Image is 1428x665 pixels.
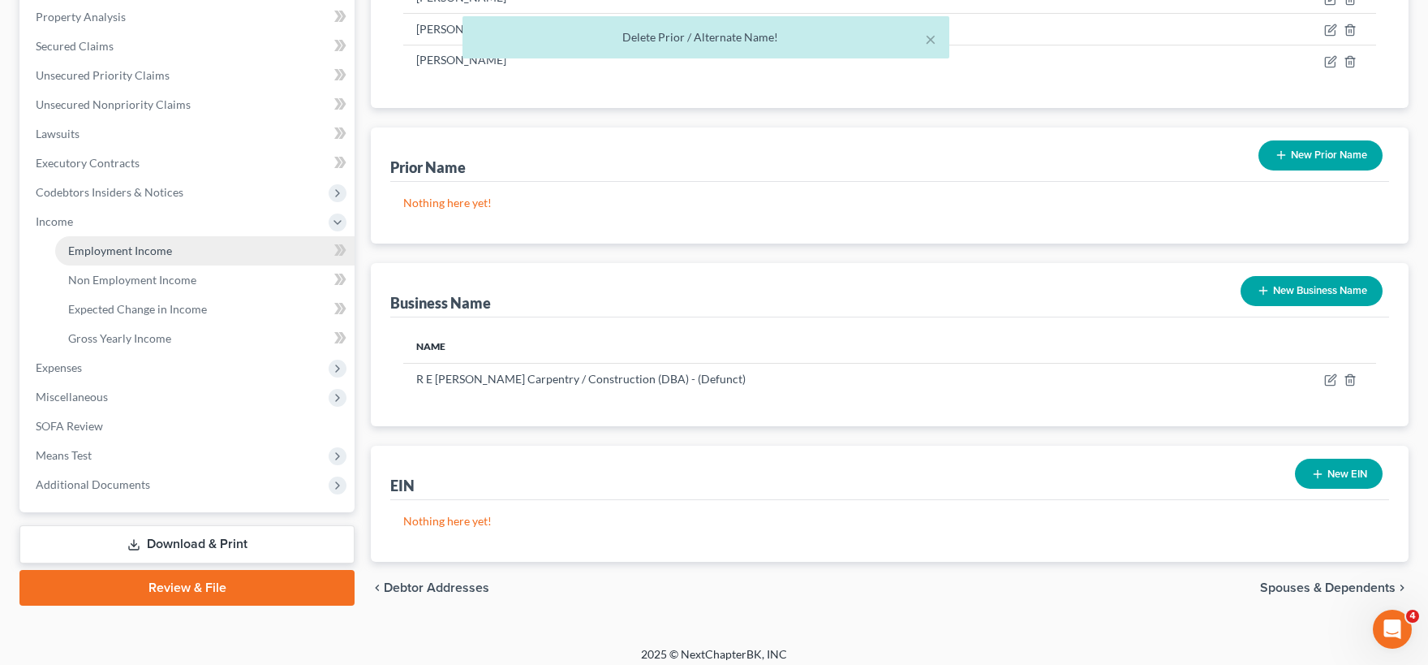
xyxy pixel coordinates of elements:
i: chevron_left [371,581,384,594]
a: Lawsuits [23,119,355,149]
span: Expenses [36,361,82,374]
span: Lawsuits [36,127,80,140]
span: Spouses & Dependents [1260,581,1396,594]
span: Unsecured Nonpriority Claims [36,97,191,111]
span: Additional Documents [36,477,150,491]
div: EIN [390,476,415,495]
button: New Prior Name [1258,140,1383,171]
iframe: Intercom live chat [1373,610,1412,649]
a: Download & Print [19,525,355,564]
a: Executory Contracts [23,149,355,178]
a: SOFA Review [23,412,355,441]
span: Executory Contracts [36,156,140,170]
div: Delete Prior / Alternate Name! [475,29,936,45]
button: New EIN [1295,459,1383,489]
span: 4 [1406,610,1419,623]
a: Property Analysis [23,2,355,32]
span: Non Employment Income [68,273,196,287]
p: Nothing here yet! [403,195,1376,211]
td: [PERSON_NAME] [403,14,1027,45]
button: × [925,29,936,49]
span: Unsecured Priority Claims [36,68,170,82]
a: Expected Change in Income [55,295,355,324]
a: Non Employment Income [55,266,355,295]
a: Unsecured Nonpriority Claims [23,90,355,119]
span: Expected Change in Income [68,302,207,316]
button: New Business Name [1241,276,1383,306]
th: Name [403,330,1226,363]
span: Property Analysis [36,10,126,24]
span: SOFA Review [36,419,103,433]
span: Codebtors Insiders & Notices [36,185,183,199]
td: R E [PERSON_NAME] Carpentry / Construction (DBA) - (Defunct) [403,363,1226,394]
p: Nothing here yet! [403,513,1376,529]
span: Debtor Addresses [384,581,489,594]
span: Means Test [36,448,92,462]
i: chevron_right [1396,581,1409,594]
div: Business Name [390,293,491,313]
span: Miscellaneous [36,390,108,404]
span: Employment Income [68,244,172,257]
a: Review & File [19,570,355,606]
a: Gross Yearly Income [55,324,355,353]
div: Prior Name [390,158,466,177]
a: Unsecured Priority Claims [23,61,355,90]
span: Gross Yearly Income [68,331,171,345]
button: Spouses & Dependents chevron_right [1260,581,1409,594]
span: Income [36,214,73,228]
a: Employment Income [55,236,355,266]
button: chevron_left Debtor Addresses [371,581,489,594]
